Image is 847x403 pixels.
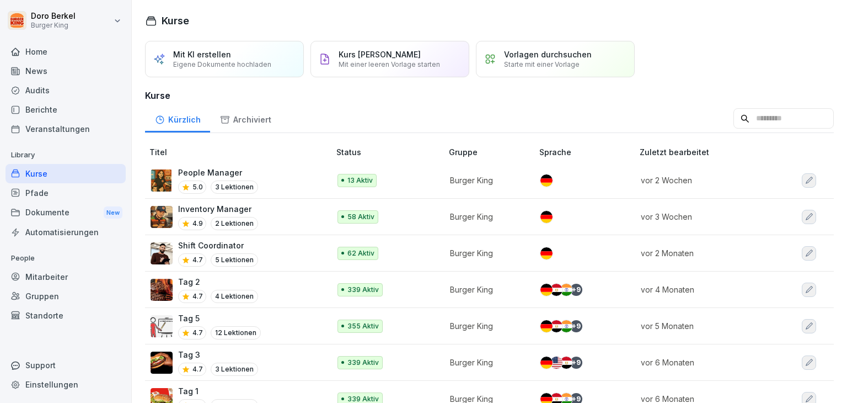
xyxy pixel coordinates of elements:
p: 13 Aktiv [347,176,373,185]
p: Library [6,146,126,164]
p: Tag 1 [178,385,258,397]
img: us.svg [550,357,562,369]
a: Veranstaltungen [6,119,126,139]
img: eg.svg [550,320,562,332]
p: vor 2 Wochen [641,174,771,186]
p: People Manager [178,167,258,178]
p: Eigene Dokumente hochladen [173,60,271,68]
p: 339 Aktiv [347,285,379,295]
p: 62 Aktiv [347,248,374,258]
p: Tag 2 [178,276,258,288]
div: New [104,206,122,219]
p: Starte mit einer Vorlage [504,60,580,68]
p: Vorlagen durchsuchen [504,50,592,59]
p: Mit KI erstellen [173,50,231,59]
img: xc3x9m9uz5qfs93t7kmvoxs4.png [151,169,173,192]
p: vor 2 Monaten [641,247,771,259]
h1: Kurse [162,13,189,28]
a: Gruppen [6,287,126,306]
a: Archiviert [210,104,281,132]
p: vor 4 Monaten [641,284,771,295]
a: Kürzlich [145,104,210,132]
p: 4.7 [192,364,203,374]
a: News [6,61,126,81]
p: Inventory Manager [178,203,258,215]
p: People [6,250,126,267]
a: Berichte [6,100,126,119]
p: Doro Berkel [31,12,76,21]
p: Gruppe [449,146,535,158]
p: Burger King [450,357,522,368]
p: Burger King [450,247,522,259]
a: Einstellungen [6,375,126,394]
div: Home [6,42,126,61]
div: Support [6,356,126,375]
a: Standorte [6,306,126,325]
p: Kurs [PERSON_NAME] [339,50,421,59]
img: in.svg [560,320,572,332]
img: in.svg [560,284,572,296]
div: Dokumente [6,203,126,223]
p: vor 5 Monaten [641,320,771,332]
p: Shift Coordinator [178,240,258,251]
img: hzkj8u8nkg09zk50ub0d0otk.png [151,279,173,301]
a: Pfade [6,183,126,203]
p: 3 Lektionen [211,363,258,376]
p: 2 Lektionen [211,217,258,230]
a: Audits [6,81,126,100]
img: eg.svg [560,357,572,369]
a: Automatisierungen [6,222,126,242]
div: + 9 [570,320,582,332]
div: + 9 [570,284,582,296]
p: 12 Lektionen [211,326,261,340]
p: 355 Aktiv [347,321,379,331]
img: o1h5p6rcnzw0lu1jns37xjxx.png [151,206,173,228]
p: 4 Lektionen [211,290,258,303]
p: Burger King [450,320,522,332]
img: q4kvd0p412g56irxfxn6tm8s.png [151,242,173,264]
img: de.svg [540,357,553,369]
p: Tag 3 [178,349,258,360]
img: de.svg [540,320,553,332]
img: eg.svg [550,284,562,296]
img: de.svg [540,174,553,187]
p: 3 Lektionen [211,181,258,194]
p: 4.7 [192,291,203,301]
p: Burger King [450,174,522,186]
div: + 9 [570,357,582,369]
p: Sprache [539,146,635,158]
p: 5.0 [192,182,203,192]
p: 4.7 [192,255,203,265]
p: Tag 5 [178,312,261,324]
p: vor 3 Wochen [641,211,771,222]
h3: Kurse [145,89,834,102]
p: 58 Aktiv [347,212,374,222]
img: vy1vuzxsdwx3e5y1d1ft51l0.png [151,315,173,337]
img: de.svg [540,247,553,259]
p: Titel [149,146,332,158]
p: Burger King [450,211,522,222]
img: de.svg [540,284,553,296]
p: 339 Aktiv [347,358,379,368]
a: DokumenteNew [6,203,126,223]
p: Zuletzt bearbeitet [640,146,784,158]
p: 4.9 [192,219,203,229]
a: Kurse [6,164,126,183]
p: vor 6 Monaten [641,357,771,368]
a: Mitarbeiter [6,267,126,287]
p: Burger King [450,284,522,295]
p: Status [336,146,444,158]
img: cq6tslmxu1pybroki4wxmcwi.png [151,352,173,374]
